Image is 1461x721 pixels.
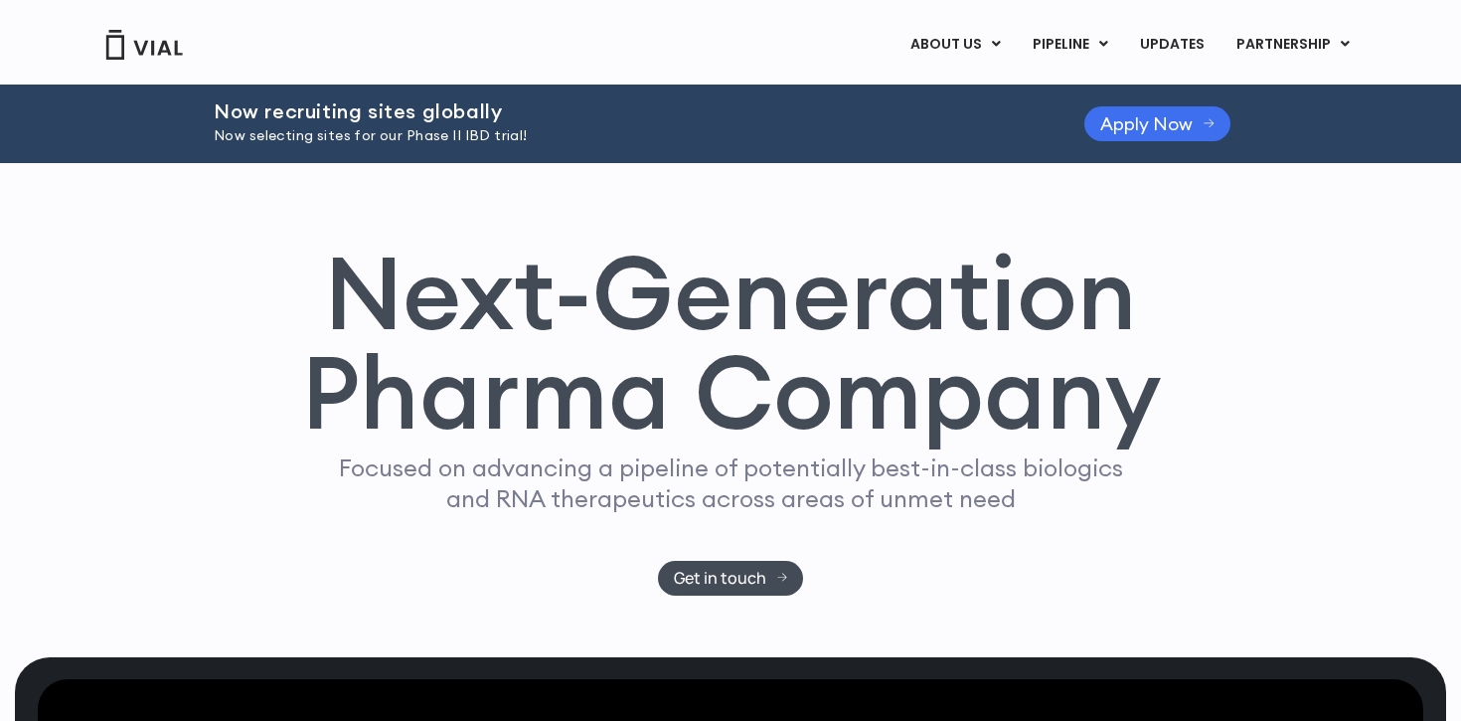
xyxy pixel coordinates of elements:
p: Now selecting sites for our Phase II IBD trial! [214,125,1035,147]
h2: Now recruiting sites globally [214,100,1035,122]
span: Get in touch [674,571,766,586]
span: Apply Now [1100,116,1193,131]
img: Vial Logo [104,30,184,60]
a: PARTNERSHIPMenu Toggle [1220,28,1366,62]
a: Get in touch [658,561,804,596]
a: ABOUT USMenu Toggle [894,28,1016,62]
h1: Next-Generation Pharma Company [300,243,1161,444]
p: Focused on advancing a pipeline of potentially best-in-class biologics and RNA therapeutics acros... [330,452,1131,514]
a: Apply Now [1084,106,1230,141]
a: PIPELINEMenu Toggle [1017,28,1123,62]
a: UPDATES [1124,28,1219,62]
